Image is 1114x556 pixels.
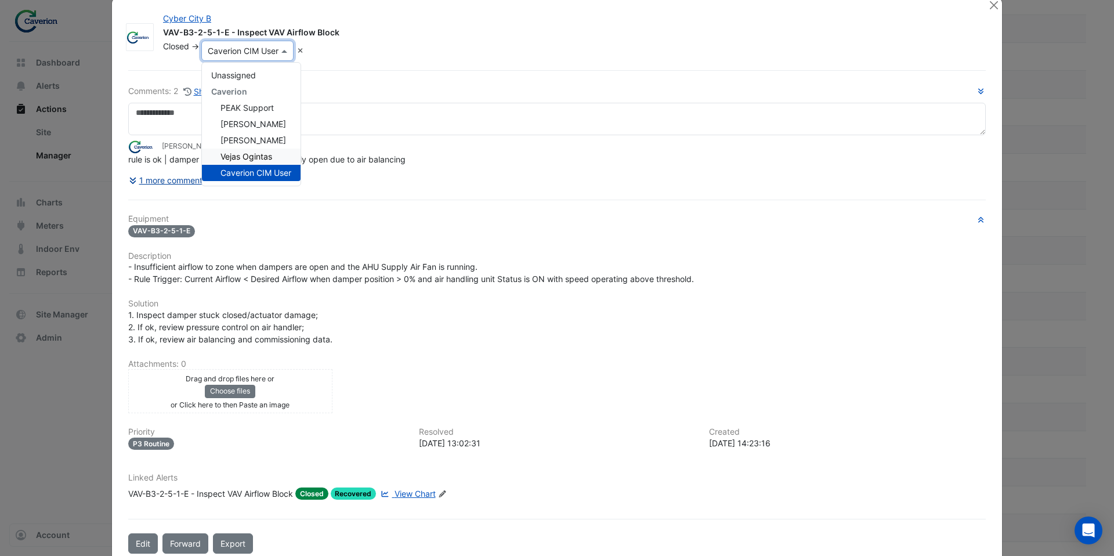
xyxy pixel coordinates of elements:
span: [PERSON_NAME] [220,135,286,145]
h6: Priority [128,427,405,437]
button: Forward [162,533,208,554]
span: 1. Inspect damper stuck closed/actuator damage; 2. If ok, review pressure control on air handler;... [128,310,332,344]
span: Unassigned [211,70,256,80]
small: or Click here to then Paste an image [171,400,290,409]
small: [PERSON_NAME] - - [162,141,265,151]
a: Cyber City B [163,13,211,23]
span: Caverion CIM User [220,168,291,178]
div: [DATE] 13:02:31 [419,437,696,449]
button: 1 more comment [128,170,203,190]
span: VAV-B3-2-5-1-E [128,225,195,237]
div: VAV-B3-2-5-1-E - Inspect VAV Airflow Block [128,488,293,500]
span: Caverion [211,86,247,96]
span: View Chart [395,489,436,499]
span: rule is ok | damper can be restricted to be fully open due to air balancing [128,154,406,164]
h6: Created [709,427,986,437]
span: Closed [163,41,189,51]
span: [PERSON_NAME] [220,119,286,129]
div: VAV-B3-2-5-1-E - Inspect VAV Airflow Block [163,27,974,41]
button: Show Activity [183,85,246,98]
span: Closed [295,488,328,500]
h6: Solution [128,299,986,309]
div: Comments: 2 [128,85,246,98]
h6: Equipment [128,214,986,224]
div: Open Intercom Messenger [1075,517,1102,544]
div: P3 Routine [128,438,174,450]
h6: Attachments: 0 [128,359,986,369]
span: -> [191,41,199,51]
div: [DATE] 14:23:16 [709,437,986,449]
img: Caverion [126,31,153,43]
h6: Description [128,251,986,261]
button: Edit [128,533,158,554]
span: Vejas Ogintas [220,151,272,161]
span: Recovered [331,488,377,500]
span: - Insufficient airflow to zone when dampers are open and the AHU Supply Air Fan is running. - Rul... [128,262,694,284]
small: Drag and drop files here or [186,374,274,383]
a: View Chart [378,488,435,500]
h6: Linked Alerts [128,473,986,483]
button: Choose files [205,385,255,398]
ng-dropdown-panel: Options list [201,62,301,186]
img: Caverion [128,140,157,153]
h6: Resolved [419,427,696,437]
fa-icon: Edit Linked Alerts [438,490,447,499]
a: Export [213,533,253,554]
span: PEAK Support [220,103,274,113]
